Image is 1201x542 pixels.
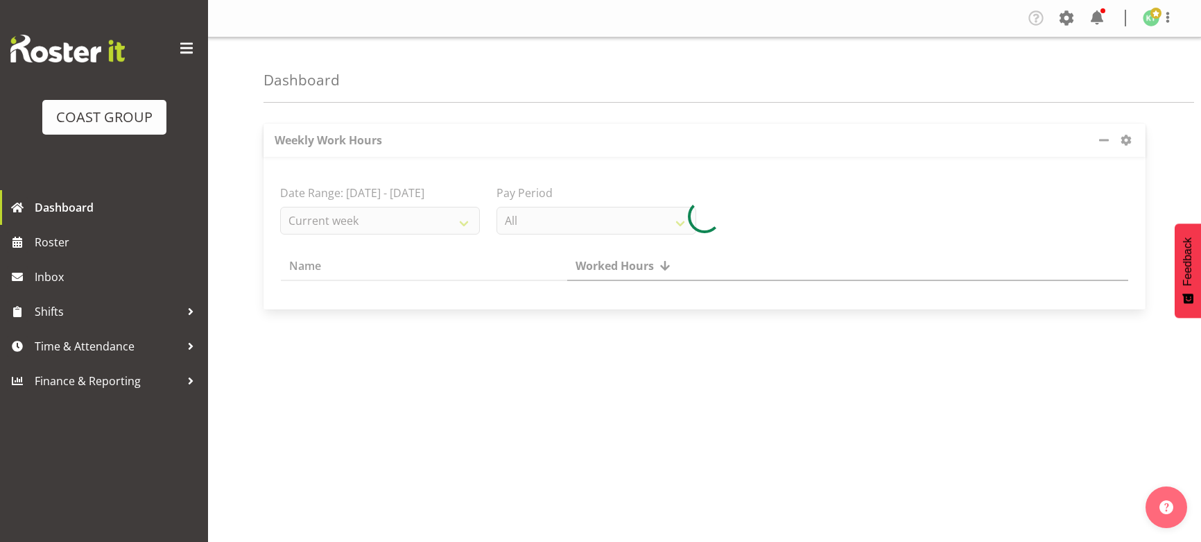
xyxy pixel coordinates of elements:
img: Rosterit website logo [10,35,125,62]
span: Inbox [35,266,201,287]
img: help-xxl-2.png [1159,500,1173,514]
span: Roster [35,232,201,253]
span: Dashboard [35,197,201,218]
span: Shifts [35,301,180,322]
div: COAST GROUP [56,107,153,128]
h4: Dashboard [263,72,340,88]
span: Feedback [1182,237,1194,286]
button: Feedback - Show survey [1175,223,1201,318]
img: kade-tiatia1141.jpg [1143,10,1159,26]
span: Finance & Reporting [35,371,180,391]
span: Time & Attendance [35,336,180,357]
